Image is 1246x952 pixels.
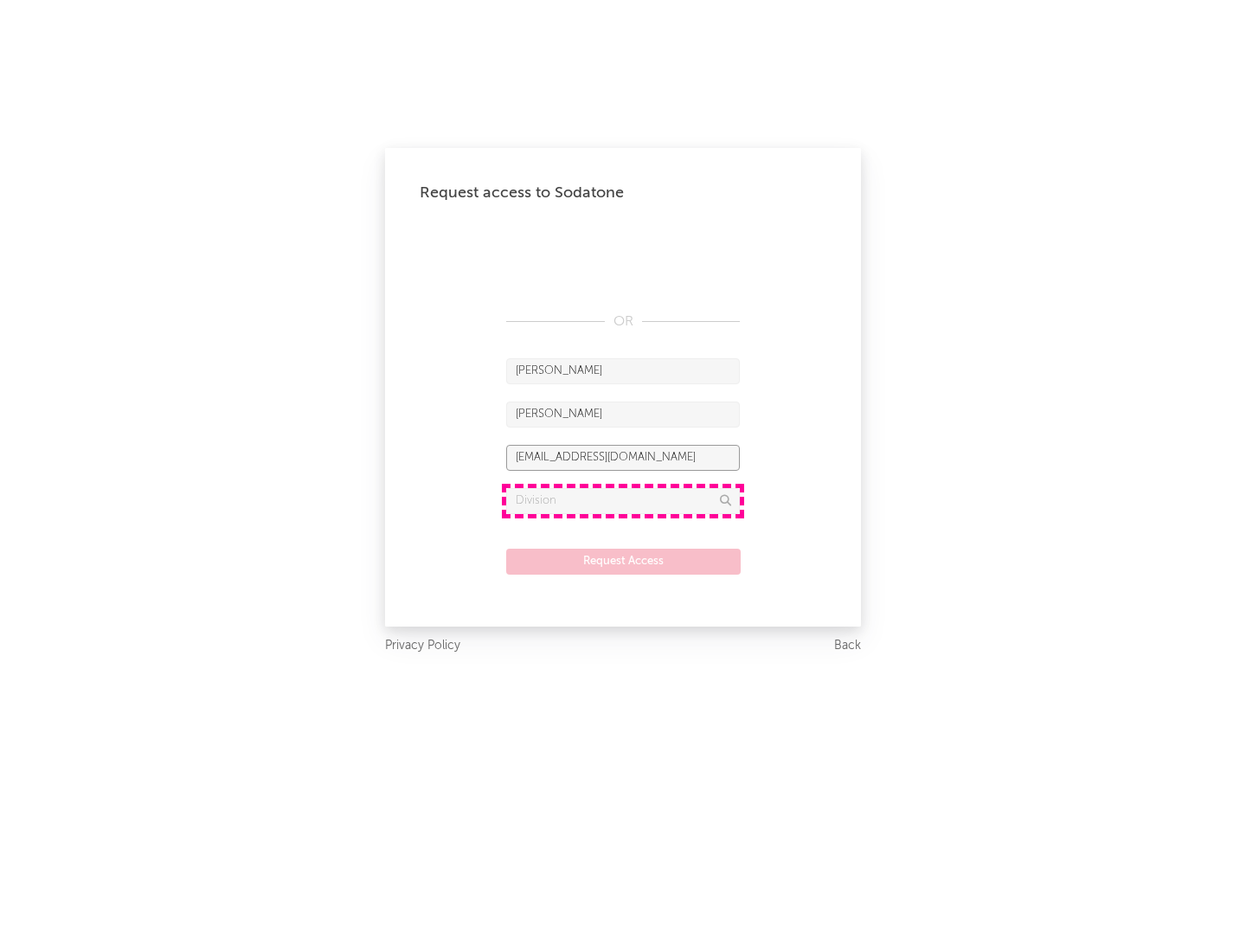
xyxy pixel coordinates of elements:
[506,312,740,332] div: OR
[420,183,826,203] div: Request access to Sodatone
[506,358,740,384] input: First Name
[385,635,460,657] a: Privacy Policy
[506,549,741,575] button: Request Access
[506,445,740,471] input: Email
[506,488,740,514] input: Division
[506,402,740,428] input: Last Name
[834,635,861,657] a: Back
